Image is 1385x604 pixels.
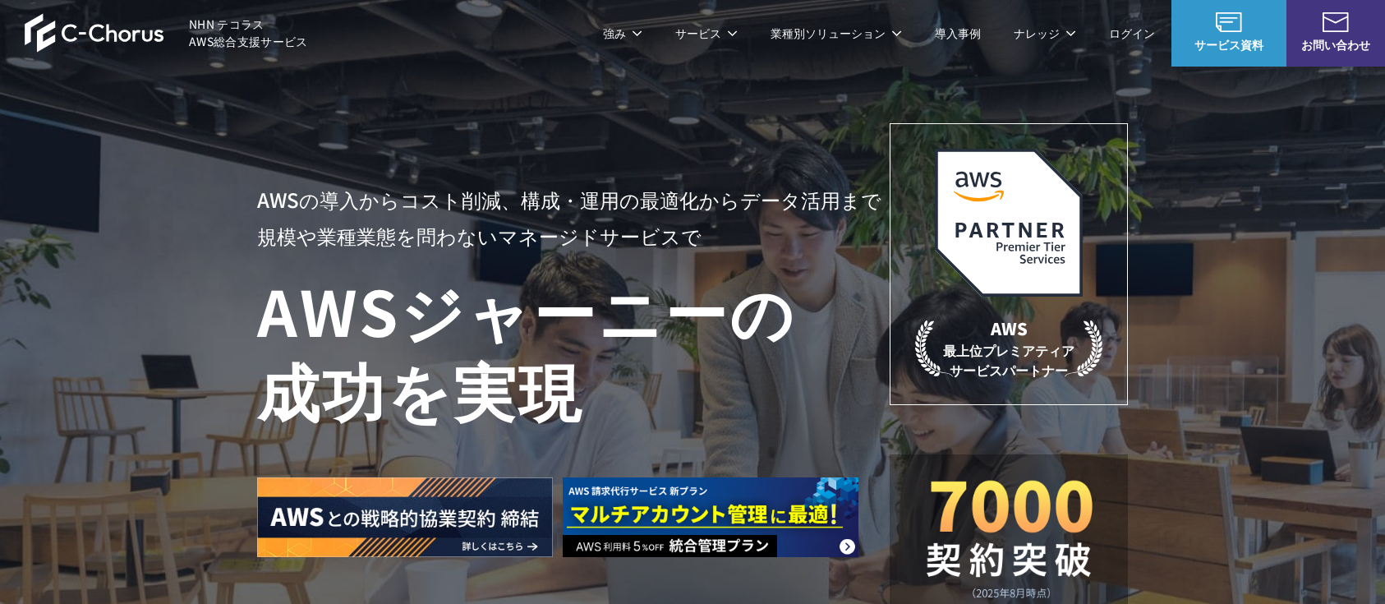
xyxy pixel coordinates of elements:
[935,149,1083,297] img: AWSプレミアティアサービスパートナー
[1216,12,1242,32] img: AWS総合支援サービス C-Chorus サービス資料
[675,25,738,42] p: サービス
[257,477,553,557] img: AWSとの戦略的協業契約 締結
[189,16,308,50] span: NHN テコラス AWS総合支援サービス
[991,316,1028,340] em: AWS
[25,13,308,53] a: AWS総合支援サービス C-Chorus NHN テコラスAWS総合支援サービス
[1323,12,1349,32] img: お問い合わせ
[603,25,642,42] p: 強み
[923,479,1095,599] img: 契約件数
[1171,36,1286,53] span: サービス資料
[935,25,981,42] a: 導入事例
[1014,25,1076,42] p: ナレッジ
[257,182,890,254] p: AWSの導入からコスト削減、 構成・運用の最適化からデータ活用まで 規模や業種業態を問わない マネージドサービスで
[563,477,858,557] img: AWS請求代行サービス 統合管理プラン
[915,316,1102,380] p: 最上位プレミアティア サービスパートナー
[257,270,890,428] h1: AWS ジャーニーの 成功を実現
[1286,36,1385,53] span: お問い合わせ
[771,25,902,42] p: 業種別ソリューション
[1109,25,1155,42] a: ログイン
